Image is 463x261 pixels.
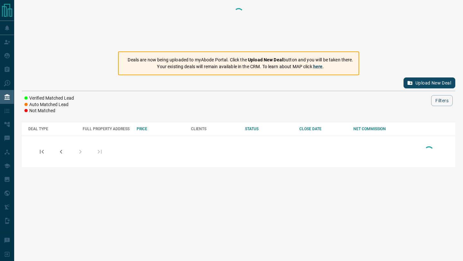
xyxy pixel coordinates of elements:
[83,127,131,131] div: FULL PROPERTY ADDRESS
[24,108,74,114] li: Not Matched
[24,95,74,102] li: Verified Matched Lead
[191,127,239,131] div: CLIENTS
[248,57,283,62] strong: Upload New Deal
[313,64,323,69] a: here
[404,77,455,88] button: Upload New Deal
[128,57,353,63] p: Deals are now being uploaded to myAbode Portal. Click the button and you will be taken there.
[28,127,76,131] div: DEAL TYPE
[128,63,353,70] p: Your existing deals will remain available in the CRM. To learn about MAP click .
[24,102,74,108] li: Auto Matched Lead
[232,6,245,45] div: Loading
[431,95,453,106] button: Filters
[353,127,401,131] div: NET COMMISSION
[299,127,347,131] div: CLOSE DATE
[422,145,435,158] div: Loading
[137,127,185,131] div: PRICE
[245,127,293,131] div: STATUS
